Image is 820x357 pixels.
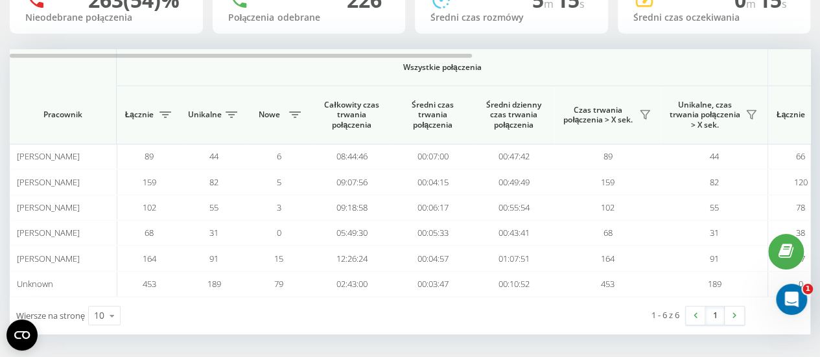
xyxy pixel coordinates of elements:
[311,220,392,246] td: 05:49:30
[17,227,80,238] span: [PERSON_NAME]
[228,12,390,23] div: Połączenia odebrane
[17,150,80,162] span: [PERSON_NAME]
[143,176,156,188] span: 159
[277,150,281,162] span: 6
[321,100,382,130] span: Całkowity czas trwania połączenia
[392,271,473,297] td: 00:03:47
[473,246,554,271] td: 01:07:51
[143,278,156,290] span: 453
[601,176,615,188] span: 159
[705,306,725,325] a: 1
[274,278,283,290] span: 79
[311,246,392,271] td: 12:26:24
[123,109,156,120] span: Łącznie
[710,176,719,188] span: 82
[143,202,156,213] span: 102
[483,100,545,130] span: Średni dzienny czas trwania połączenia
[561,105,635,125] span: Czas trwania połączenia > X sek.
[155,62,729,73] span: Wszystkie połączenia
[392,169,473,194] td: 00:04:15
[311,195,392,220] td: 09:18:58
[603,150,613,162] span: 89
[311,271,392,297] td: 02:43:00
[708,278,721,290] span: 189
[473,271,554,297] td: 00:10:52
[710,253,719,264] span: 91
[6,319,38,351] button: Open CMP widget
[651,308,679,321] div: 1 - 6 z 6
[277,227,281,238] span: 0
[402,100,463,130] span: Średni czas trwania połączenia
[796,202,805,213] span: 78
[392,195,473,220] td: 00:06:17
[392,144,473,169] td: 00:07:00
[796,227,805,238] span: 38
[796,150,805,162] span: 66
[710,202,719,213] span: 55
[601,278,615,290] span: 453
[25,12,187,23] div: Nieodebrane połączenia
[277,202,281,213] span: 3
[209,253,218,264] span: 91
[17,278,53,290] span: Unknown
[311,144,392,169] td: 08:44:46
[253,109,285,120] span: Nowe
[94,309,104,322] div: 10
[17,202,80,213] span: [PERSON_NAME]
[209,202,218,213] span: 55
[794,176,808,188] span: 120
[274,253,283,264] span: 15
[17,253,80,264] span: [PERSON_NAME]
[21,109,105,120] span: Pracownik
[277,176,281,188] span: 5
[207,278,221,290] span: 189
[16,310,85,321] span: Wiersze na stronę
[188,109,222,120] span: Unikalne
[775,109,807,120] span: Łącznie
[209,176,218,188] span: 82
[473,220,554,246] td: 00:43:41
[17,176,80,188] span: [PERSON_NAME]
[209,150,218,162] span: 44
[802,284,813,294] span: 1
[799,278,803,290] span: 0
[392,246,473,271] td: 00:04:57
[145,227,154,238] span: 68
[209,227,218,238] span: 31
[710,227,719,238] span: 31
[601,202,615,213] span: 102
[145,150,154,162] span: 89
[776,284,807,315] iframe: Intercom live chat
[311,169,392,194] td: 09:07:56
[633,12,795,23] div: Średni czas oczekiwania
[473,169,554,194] td: 00:49:49
[603,227,613,238] span: 68
[473,195,554,220] td: 00:55:54
[601,253,615,264] span: 164
[473,144,554,169] td: 00:47:42
[668,100,742,130] span: Unikalne, czas trwania połączenia > X sek.
[710,150,719,162] span: 44
[392,220,473,246] td: 00:05:33
[143,253,156,264] span: 164
[430,12,592,23] div: Średni czas rozmówy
